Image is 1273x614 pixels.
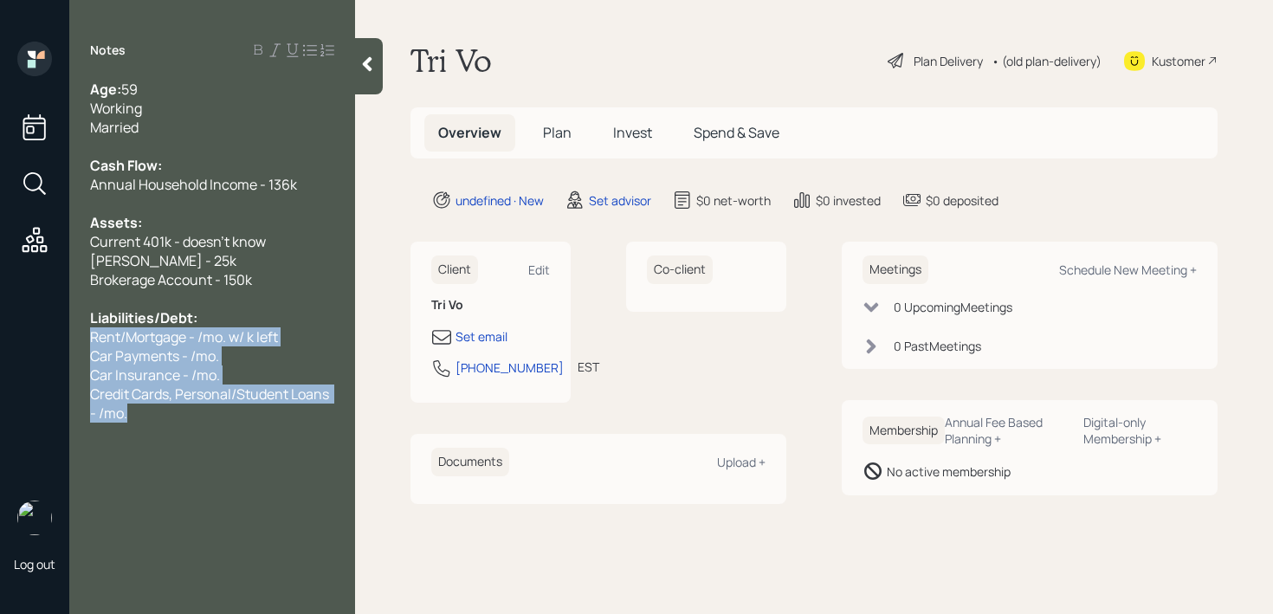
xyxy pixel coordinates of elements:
[90,308,197,327] span: Liabilities/Debt:
[816,191,881,210] div: $0 invested
[438,123,501,142] span: Overview
[90,42,126,59] label: Notes
[528,262,550,278] div: Edit
[894,298,1012,316] div: 0 Upcoming Meeting s
[578,358,599,376] div: EST
[90,156,162,175] span: Cash Flow:
[863,417,945,445] h6: Membership
[90,270,252,289] span: Brokerage Account - 150k
[926,191,998,210] div: $0 deposited
[696,191,771,210] div: $0 net-worth
[1152,52,1205,70] div: Kustomer
[90,365,220,385] span: Car Insurance - /mo.
[863,255,928,284] h6: Meetings
[90,232,266,251] span: Current 401k - doesn't know
[90,213,142,232] span: Assets:
[456,327,507,346] div: Set email
[894,337,981,355] div: 0 Past Meeting s
[90,118,139,137] span: Married
[887,462,1011,481] div: No active membership
[90,99,142,118] span: Working
[717,454,766,470] div: Upload +
[1083,414,1197,447] div: Digital-only Membership +
[992,52,1102,70] div: • (old plan-delivery)
[90,327,278,346] span: Rent/Mortgage - /mo. w/ k left
[914,52,983,70] div: Plan Delivery
[121,80,138,99] span: 59
[90,175,297,194] span: Annual Household Income - 136k
[589,191,651,210] div: Set advisor
[17,501,52,535] img: retirable_logo.png
[647,255,713,284] h6: Co-client
[90,80,121,99] span: Age:
[90,251,236,270] span: [PERSON_NAME] - 25k
[14,556,55,572] div: Log out
[431,448,509,476] h6: Documents
[90,346,219,365] span: Car Payments - /mo.
[410,42,492,80] h1: Tri Vo
[456,359,564,377] div: [PHONE_NUMBER]
[694,123,779,142] span: Spend & Save
[456,191,544,210] div: undefined · New
[945,414,1069,447] div: Annual Fee Based Planning +
[90,385,332,423] span: Credit Cards, Personal/Student Loans - /mo.
[543,123,572,142] span: Plan
[431,298,550,313] h6: Tri Vo
[431,255,478,284] h6: Client
[613,123,652,142] span: Invest
[1059,262,1197,278] div: Schedule New Meeting +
